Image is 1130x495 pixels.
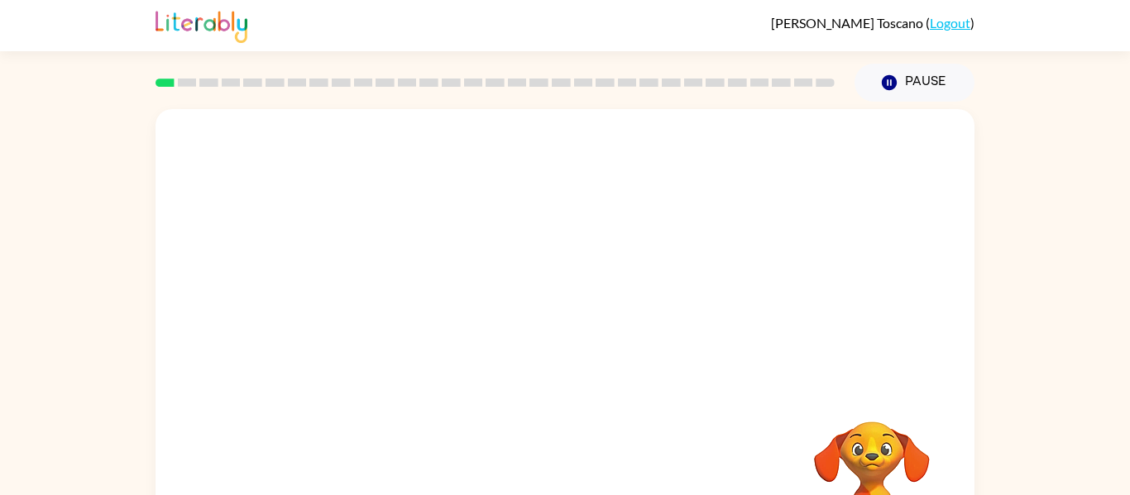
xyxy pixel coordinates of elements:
div: ( ) [771,15,974,31]
img: Literably [156,7,247,43]
span: [PERSON_NAME] Toscano [771,15,926,31]
button: Pause [855,64,974,102]
a: Logout [930,15,970,31]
